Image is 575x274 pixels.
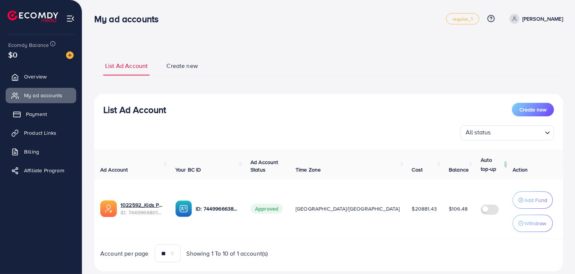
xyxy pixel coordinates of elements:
span: Payment [26,110,47,118]
button: Withdraw [513,215,553,232]
span: Action [513,166,528,173]
span: Affiliate Program [24,167,64,174]
div: Search for option [460,125,554,140]
p: Add Fund [524,196,547,205]
span: All status [464,126,492,139]
span: [GEOGRAPHIC_DATA]/[GEOGRAPHIC_DATA] [296,205,400,212]
span: Billing [24,148,39,155]
span: Cost [412,166,423,173]
a: Overview [6,69,76,84]
span: Ecomdy Balance [8,41,49,49]
div: <span class='underline'>1022592_Kids Plaza_1734580571647</span></br>7449966801595088913 [121,201,163,217]
span: Ad Account Status [251,158,278,173]
h3: List Ad Account [103,104,166,115]
p: Withdraw [524,219,546,228]
span: Time Zone [296,166,321,173]
a: Product Links [6,125,76,140]
a: Billing [6,144,76,159]
a: 1022592_Kids Plaza_1734580571647 [121,201,163,209]
iframe: Chat [543,240,569,268]
span: Showing 1 To 10 of 1 account(s) [187,249,268,258]
a: Affiliate Program [6,163,76,178]
span: $20881.43 [412,205,437,212]
span: $106.48 [449,205,468,212]
span: Account per page [100,249,149,258]
p: [PERSON_NAME] [522,14,563,23]
span: Product Links [24,129,56,137]
a: Payment [6,107,76,122]
span: Balance [449,166,469,173]
img: image [66,51,74,59]
p: Auto top-up [481,155,503,173]
button: Create new [512,103,554,116]
span: My ad accounts [24,92,62,99]
span: ID: 7449966801595088913 [121,209,163,216]
span: List Ad Account [105,62,148,70]
p: ID: 7449966638168178689 [196,204,238,213]
a: regular_1 [446,13,479,24]
span: Ad Account [100,166,128,173]
span: Your BC ID [175,166,201,173]
span: Overview [24,73,47,80]
img: logo [8,11,58,22]
span: Approved [251,204,283,214]
a: [PERSON_NAME] [507,14,563,24]
img: ic-ads-acc.e4c84228.svg [100,200,117,217]
span: Create new [519,106,546,113]
span: $0 [8,49,17,60]
img: menu [66,14,75,23]
img: ic-ba-acc.ded83a64.svg [175,200,192,217]
a: My ad accounts [6,88,76,103]
input: Search for option [493,127,542,139]
span: regular_1 [453,17,472,21]
h3: My ad accounts [94,14,165,24]
button: Add Fund [513,191,553,209]
span: Create new [166,62,198,70]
